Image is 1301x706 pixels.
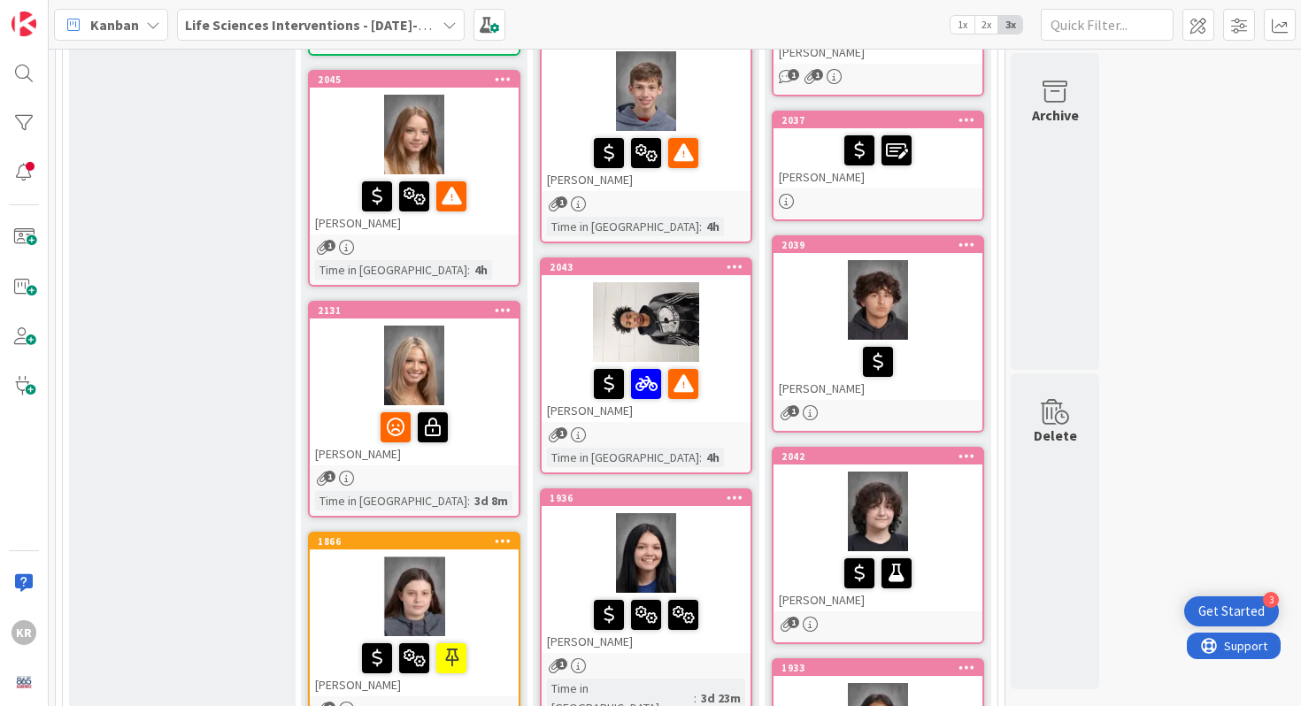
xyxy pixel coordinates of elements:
[310,533,519,696] div: 1866[PERSON_NAME]
[542,593,751,653] div: [PERSON_NAME]
[774,551,982,611] div: [PERSON_NAME]
[774,237,982,253] div: 2039
[951,16,974,34] span: 1x
[772,447,984,644] a: 2042[PERSON_NAME]
[467,260,470,280] span: :
[542,28,751,191] div: [PERSON_NAME]
[315,260,467,280] div: Time in [GEOGRAPHIC_DATA]
[772,235,984,433] a: 2039[PERSON_NAME]
[1034,425,1077,446] div: Delete
[324,240,335,251] span: 1
[470,491,512,510] div: 3d 8m
[318,304,519,317] div: 2131
[788,405,799,417] span: 1
[310,72,519,234] div: 2045[PERSON_NAME]
[812,69,823,81] span: 1
[185,16,459,34] b: Life Sciences Interventions - [DATE]-[DATE]
[90,14,139,35] span: Kanban
[788,617,799,628] span: 1
[37,3,81,24] span: Support
[774,237,982,400] div: 2039[PERSON_NAME]
[774,660,982,676] div: 1933
[781,450,982,463] div: 2042
[556,196,567,208] span: 1
[702,448,724,467] div: 4h
[788,69,799,81] span: 1
[540,27,752,243] a: [PERSON_NAME]Time in [GEOGRAPHIC_DATA]:4h
[310,405,519,465] div: [PERSON_NAME]
[470,260,492,280] div: 4h
[781,662,982,674] div: 1933
[550,492,751,504] div: 1936
[308,70,520,287] a: 2045[PERSON_NAME]Time in [GEOGRAPHIC_DATA]:4h
[547,448,699,467] div: Time in [GEOGRAPHIC_DATA]
[1032,104,1079,126] div: Archive
[781,239,982,251] div: 2039
[315,491,467,510] div: Time in [GEOGRAPHIC_DATA]
[772,111,984,221] a: 2037[PERSON_NAME]
[1041,9,1174,41] input: Quick Filter...
[556,427,567,439] span: 1
[702,217,724,236] div: 4h
[310,303,519,318] div: 2131
[774,128,982,188] div: [PERSON_NAME]
[774,112,982,128] div: 2037
[542,490,751,653] div: 1936[PERSON_NAME]
[1263,592,1279,608] div: 3
[467,491,470,510] span: :
[540,257,752,474] a: 2043[PERSON_NAME]Time in [GEOGRAPHIC_DATA]:4h
[324,471,335,482] span: 1
[542,131,751,191] div: [PERSON_NAME]
[318,73,519,86] div: 2045
[310,303,519,465] div: 2131[PERSON_NAME]
[308,301,520,518] a: 2131[PERSON_NAME]Time in [GEOGRAPHIC_DATA]:3d 8m
[974,16,998,34] span: 2x
[542,490,751,506] div: 1936
[1184,596,1279,626] div: Open Get Started checklist, remaining modules: 3
[12,670,36,694] img: avatar
[774,449,982,464] div: 2042
[310,636,519,696] div: [PERSON_NAME]
[1198,602,1265,620] div: Get Started
[998,16,1022,34] span: 3x
[699,448,702,467] span: :
[310,72,519,88] div: 2045
[310,174,519,234] div: [PERSON_NAME]
[12,12,36,36] img: Visit kanbanzone.com
[542,362,751,422] div: [PERSON_NAME]
[318,535,519,548] div: 1866
[12,620,36,645] div: KR
[781,114,982,127] div: 2037
[310,533,519,549] div: 1866
[774,340,982,400] div: [PERSON_NAME]
[774,449,982,611] div: 2042[PERSON_NAME]
[774,112,982,188] div: 2037[PERSON_NAME]
[547,217,699,236] div: Time in [GEOGRAPHIC_DATA]
[542,259,751,275] div: 2043
[550,261,751,273] div: 2043
[542,259,751,422] div: 2043[PERSON_NAME]
[556,658,567,670] span: 1
[699,217,702,236] span: :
